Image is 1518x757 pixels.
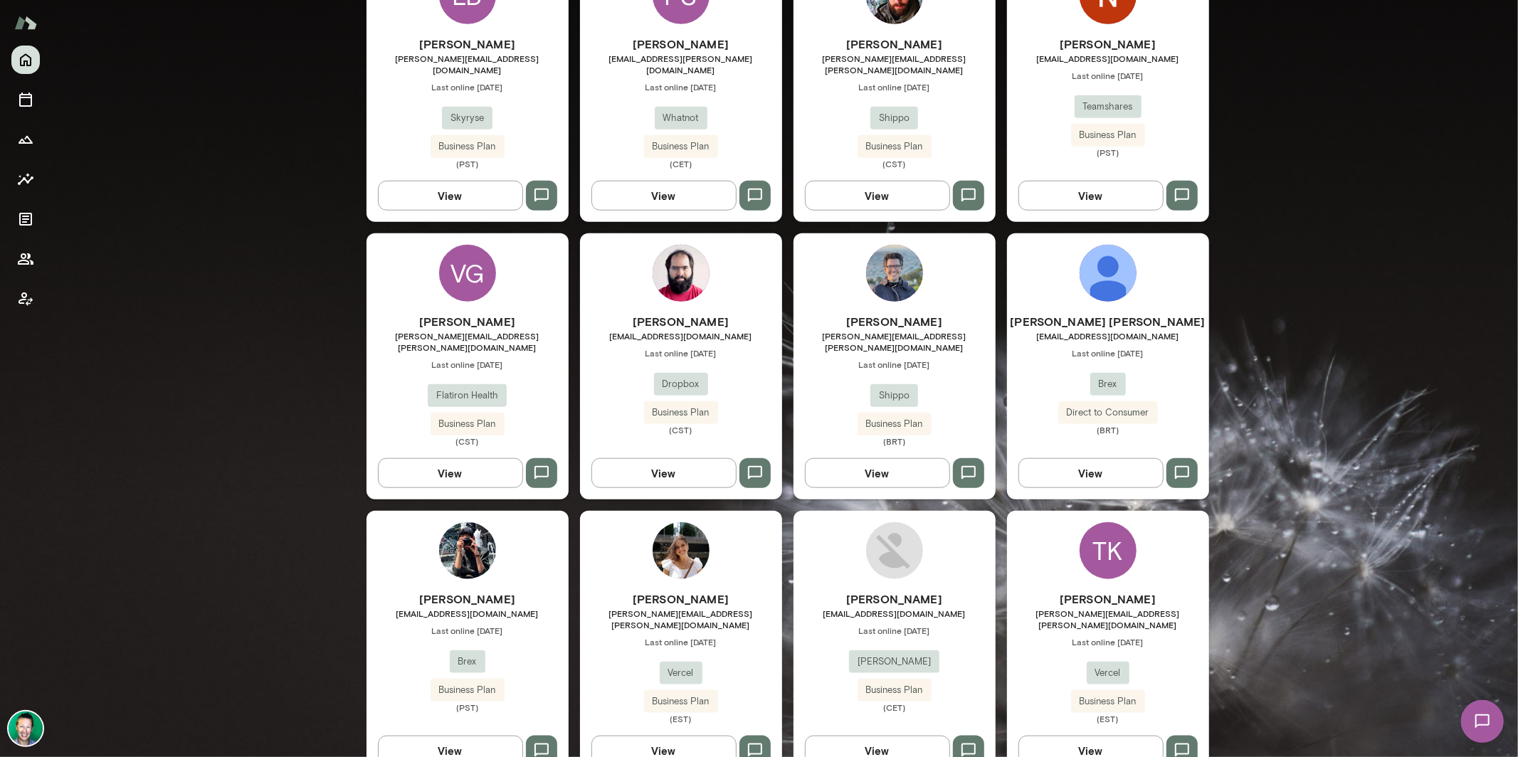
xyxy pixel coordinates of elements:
span: Teamshares [1075,100,1142,114]
span: Flatiron Health [428,388,507,403]
button: View [805,181,950,211]
span: Business Plan [431,683,505,697]
span: Whatnot [655,111,707,125]
h6: [PERSON_NAME] [794,36,996,53]
span: Business Plan [644,139,718,154]
span: (CST) [367,435,569,447]
div: VG [439,245,496,302]
span: [PERSON_NAME][EMAIL_ADDRESS][PERSON_NAME][DOMAIN_NAME] [367,330,569,353]
span: Business Plan [644,406,718,420]
img: Brian Lawrence [9,711,43,746]
span: Skyryse [442,111,492,125]
h6: [PERSON_NAME] [794,591,996,608]
span: Last online [DATE] [580,81,782,92]
button: View [1018,181,1164,211]
span: Last online [DATE] [1007,70,1209,81]
span: (BRT) [794,435,996,447]
img: Júlio Batista [866,245,923,302]
span: (EST) [1007,713,1209,724]
span: Last online [DATE] [1007,636,1209,647]
span: (CET) [580,158,782,169]
span: Last online [DATE] [1007,347,1209,359]
span: Direct to Consumer [1058,406,1158,420]
span: Vercel [1087,666,1129,680]
span: Business Plan [1071,694,1145,709]
span: (CST) [580,424,782,435]
span: [EMAIL_ADDRESS][PERSON_NAME][DOMAIN_NAME] [580,53,782,75]
button: View [1018,458,1164,488]
span: Last online [DATE] [794,359,996,370]
img: Mehtab Chithiwala [439,522,496,579]
span: Shippo [870,388,918,403]
img: Ruben Segura [866,522,923,579]
h6: [PERSON_NAME] [1007,591,1209,608]
span: (PST) [1007,147,1209,158]
button: View [591,458,737,488]
span: Dropbox [654,377,708,391]
img: Avallon Azevedo [1080,245,1137,302]
h6: [PERSON_NAME] [1007,36,1209,53]
span: Last online [DATE] [580,636,782,647]
span: Business Plan [1071,128,1145,142]
span: (EST) [580,713,782,724]
span: (BRT) [1007,424,1209,435]
span: Last online [DATE] [794,81,996,92]
span: Last online [DATE] [367,359,569,370]
span: Vercel [660,666,702,680]
span: [PERSON_NAME][EMAIL_ADDRESS][PERSON_NAME][DOMAIN_NAME] [580,608,782,630]
button: Home [11,46,40,74]
span: Business Plan [644,694,718,709]
h6: [PERSON_NAME] [PERSON_NAME] [1007,313,1209,330]
span: [EMAIL_ADDRESS][DOMAIN_NAME] [1007,53,1209,64]
span: [EMAIL_ADDRESS][DOMAIN_NAME] [1007,330,1209,342]
h6: [PERSON_NAME] [367,591,569,608]
img: Mento [14,9,37,36]
button: Growth Plan [11,125,40,154]
span: Last online [DATE] [367,625,569,636]
span: (CST) [794,158,996,169]
h6: [PERSON_NAME] [580,313,782,330]
button: Client app [11,285,40,313]
span: Shippo [870,111,918,125]
h6: [PERSON_NAME] [580,591,782,608]
span: Brex [450,655,485,669]
h6: [PERSON_NAME] [580,36,782,53]
button: Documents [11,205,40,233]
span: Business Plan [858,417,932,431]
span: Business Plan [858,139,932,154]
button: View [591,181,737,211]
span: [PERSON_NAME][EMAIL_ADDRESS][DOMAIN_NAME] [367,53,569,75]
span: [PERSON_NAME][EMAIL_ADDRESS][PERSON_NAME][DOMAIN_NAME] [794,330,996,353]
button: Sessions [11,85,40,114]
span: Business Plan [431,139,505,154]
div: TK [1080,522,1137,579]
span: Last online [DATE] [794,625,996,636]
h6: [PERSON_NAME] [367,313,569,330]
span: (PST) [367,158,569,169]
span: [EMAIL_ADDRESS][DOMAIN_NAME] [794,608,996,619]
button: Members [11,245,40,273]
button: View [378,181,523,211]
span: Brex [1090,377,1126,391]
button: Insights [11,165,40,194]
span: [EMAIL_ADDRESS][DOMAIN_NAME] [580,330,782,342]
span: Business Plan [431,417,505,431]
span: [PERSON_NAME][EMAIL_ADDRESS][PERSON_NAME][DOMAIN_NAME] [1007,608,1209,630]
span: (CET) [794,702,996,713]
span: [PERSON_NAME][EMAIL_ADDRESS][PERSON_NAME][DOMAIN_NAME] [794,53,996,75]
span: [EMAIL_ADDRESS][DOMAIN_NAME] [367,608,569,619]
button: View [378,458,523,488]
span: Last online [DATE] [367,81,569,92]
h6: [PERSON_NAME] [367,36,569,53]
h6: [PERSON_NAME] [794,313,996,330]
span: (PST) [367,702,569,713]
img: Adam Ranfelt [653,245,710,302]
img: Kathryn Middleton [653,522,710,579]
button: View [805,458,950,488]
span: [PERSON_NAME] [849,655,939,669]
span: Last online [DATE] [580,347,782,359]
span: Business Plan [858,683,932,697]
